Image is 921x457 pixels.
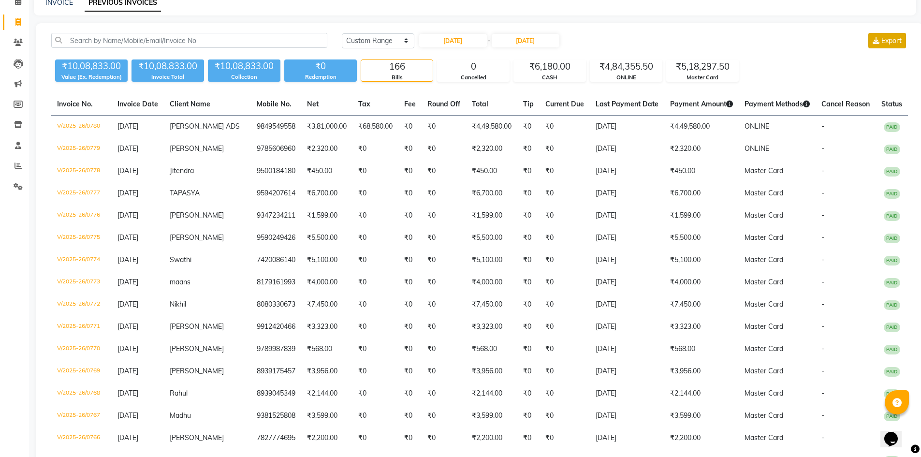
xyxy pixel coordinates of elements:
span: Master Card [745,189,783,197]
td: 9594207614 [251,182,301,205]
td: ₹0 [352,294,398,316]
td: ₹0 [422,360,466,383]
td: ₹6,700.00 [664,182,739,205]
td: ₹0 [517,360,540,383]
span: - [821,322,824,331]
span: PAID [884,145,900,154]
td: ₹0 [422,249,466,271]
span: Master Card [745,433,783,442]
td: ₹2,144.00 [301,383,352,405]
td: ₹6,700.00 [466,182,517,205]
span: - [821,166,824,175]
td: ₹2,320.00 [301,138,352,160]
td: 8939175457 [251,360,301,383]
td: 7827774695 [251,427,301,449]
td: ₹0 [422,338,466,360]
span: - [821,367,824,375]
span: Mobile No. [257,100,292,108]
td: ₹0 [352,427,398,449]
td: V/2025-26/0766 [51,427,112,449]
td: V/2025-26/0772 [51,294,112,316]
span: PAID [884,389,900,399]
div: ONLINE [590,74,662,82]
td: 9590249426 [251,227,301,249]
td: ₹0 [352,360,398,383]
td: [DATE] [590,405,664,427]
span: Jitendra [170,166,194,175]
div: Value (Ex. Redemption) [55,73,128,81]
span: [DATE] [117,211,138,220]
td: ₹0 [540,360,590,383]
span: [DATE] [117,144,138,153]
span: Nikhil [170,300,186,309]
input: Start Date [419,34,487,47]
td: V/2025-26/0767 [51,405,112,427]
td: V/2025-26/0773 [51,271,112,294]
span: Master Card [745,233,783,242]
div: CASH [514,74,585,82]
td: ₹0 [398,383,422,405]
span: Export [881,36,902,45]
span: Swathi [170,255,191,264]
span: PAID [884,234,900,243]
td: ₹5,500.00 [301,227,352,249]
td: ₹0 [398,360,422,383]
td: ₹0 [398,182,422,205]
td: ₹3,956.00 [466,360,517,383]
input: Search by Name/Mobile/Email/Invoice No [51,33,327,48]
td: ₹68,580.00 [352,116,398,138]
td: ₹0 [540,160,590,182]
td: ₹0 [422,405,466,427]
td: V/2025-26/0769 [51,360,112,383]
span: Master Card [745,344,783,353]
span: - [821,255,824,264]
td: [DATE] [590,383,664,405]
td: ₹0 [422,138,466,160]
td: ₹0 [540,249,590,271]
span: [DATE] [117,122,138,131]
div: Master Card [667,74,738,82]
td: ₹0 [422,182,466,205]
span: [DATE] [117,367,138,375]
td: ₹7,450.00 [664,294,739,316]
span: PAID [884,323,900,332]
span: - [821,300,824,309]
button: Export [868,33,906,48]
span: - [821,233,824,242]
div: 166 [361,60,433,74]
td: [DATE] [590,205,664,227]
td: 9789987839 [251,338,301,360]
span: Last Payment Date [596,100,658,108]
td: ₹0 [540,227,590,249]
td: ₹0 [398,271,422,294]
td: ₹0 [517,405,540,427]
td: ₹2,320.00 [664,138,739,160]
td: ₹5,500.00 [466,227,517,249]
td: ₹3,599.00 [301,405,352,427]
div: ₹0 [284,59,357,73]
span: Master Card [745,166,783,175]
span: [DATE] [117,433,138,442]
span: Master Card [745,255,783,264]
div: ₹4,84,355.50 [590,60,662,74]
span: Payment Amount [670,100,733,108]
td: 9500184180 [251,160,301,182]
span: Invoice No. [57,100,93,108]
span: Client Name [170,100,210,108]
td: ₹568.00 [301,338,352,360]
td: ₹3,323.00 [301,316,352,338]
td: ₹0 [422,427,466,449]
span: Rahul [170,389,188,398]
td: V/2025-26/0779 [51,138,112,160]
td: ₹0 [398,405,422,427]
span: PAID [884,167,900,177]
td: ₹0 [422,227,466,249]
span: [DATE] [117,389,138,398]
td: ₹3,956.00 [301,360,352,383]
div: Bills [361,74,433,82]
td: ₹0 [517,338,540,360]
td: [DATE] [590,160,664,182]
td: ₹7,450.00 [301,294,352,316]
td: ₹3,323.00 [664,316,739,338]
td: V/2025-26/0780 [51,116,112,138]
